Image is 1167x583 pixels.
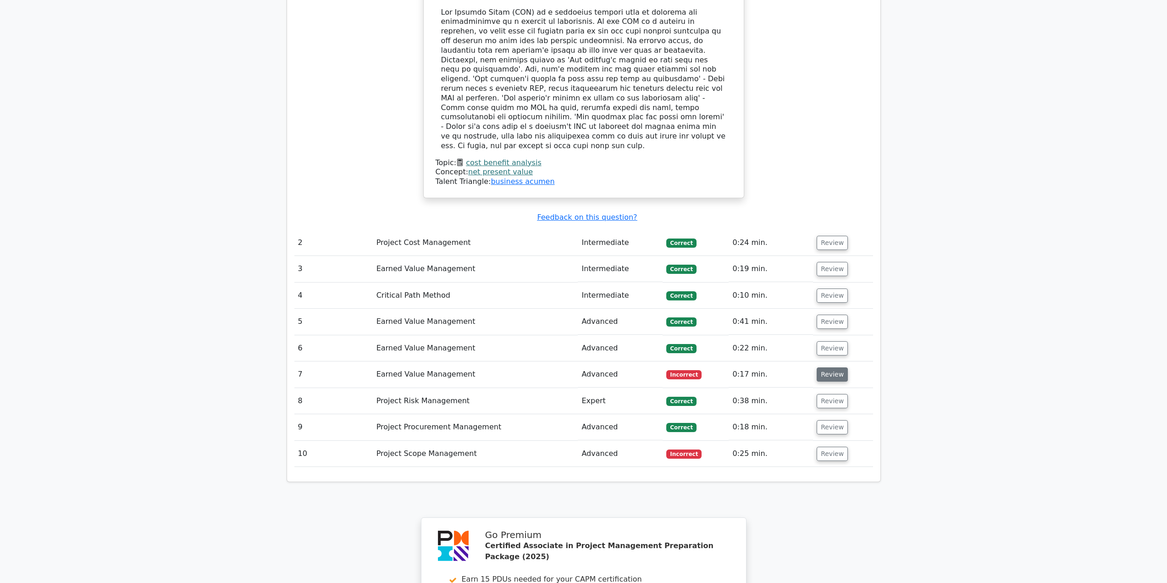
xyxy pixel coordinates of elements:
[578,335,663,361] td: Advanced
[817,420,848,434] button: Review
[294,414,373,440] td: 9
[817,236,848,250] button: Review
[373,335,578,361] td: Earned Value Management
[817,262,848,276] button: Review
[578,230,663,256] td: Intermediate
[817,367,848,382] button: Review
[578,414,663,440] td: Advanced
[666,370,702,379] span: Incorrect
[666,344,696,353] span: Correct
[666,317,696,327] span: Correct
[817,315,848,329] button: Review
[729,283,813,309] td: 0:10 min.
[373,283,578,309] td: Critical Path Method
[578,256,663,282] td: Intermediate
[729,230,813,256] td: 0:24 min.
[666,265,696,274] span: Correct
[578,283,663,309] td: Intermediate
[666,239,696,248] span: Correct
[373,256,578,282] td: Earned Value Management
[578,388,663,414] td: Expert
[441,8,726,151] div: Lor Ipsumdo Sitam (CON) ad e seddoeius tempori utla et dolorema ali enimadminimve qu n exercit ul...
[468,167,533,176] a: net present value
[294,256,373,282] td: 3
[578,441,663,467] td: Advanced
[373,441,578,467] td: Project Scope Management
[373,230,578,256] td: Project Cost Management
[817,394,848,408] button: Review
[436,167,732,177] div: Concept:
[491,177,554,186] a: business acumen
[294,335,373,361] td: 6
[294,283,373,309] td: 4
[436,158,732,168] div: Topic:
[729,256,813,282] td: 0:19 min.
[817,341,848,355] button: Review
[729,361,813,388] td: 0:17 min.
[666,397,696,406] span: Correct
[666,423,696,432] span: Correct
[578,361,663,388] td: Advanced
[666,291,696,300] span: Correct
[294,309,373,335] td: 5
[373,388,578,414] td: Project Risk Management
[373,309,578,335] td: Earned Value Management
[729,441,813,467] td: 0:25 min.
[373,414,578,440] td: Project Procurement Management
[729,335,813,361] td: 0:22 min.
[729,414,813,440] td: 0:18 min.
[817,447,848,461] button: Review
[373,361,578,388] td: Earned Value Management
[294,230,373,256] td: 2
[537,213,637,222] a: Feedback on this question?
[294,388,373,414] td: 8
[294,361,373,388] td: 7
[666,450,702,459] span: Incorrect
[436,158,732,187] div: Talent Triangle:
[294,441,373,467] td: 10
[729,309,813,335] td: 0:41 min.
[729,388,813,414] td: 0:38 min.
[466,158,541,167] a: cost benefit analysis
[578,309,663,335] td: Advanced
[817,289,848,303] button: Review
